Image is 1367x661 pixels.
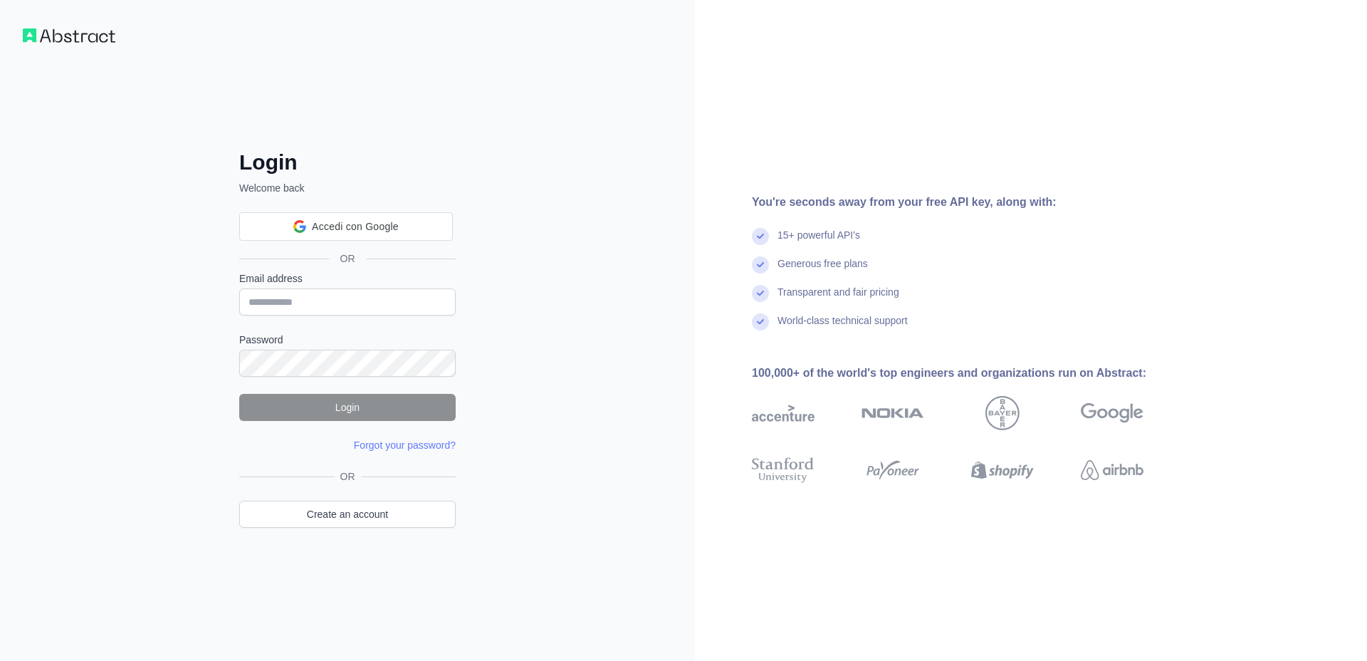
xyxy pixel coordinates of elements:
[861,396,924,430] img: nokia
[777,256,868,285] div: Generous free plans
[239,271,456,286] label: Email address
[777,313,908,342] div: World-class technical support
[335,469,361,484] span: OR
[329,251,367,266] span: OR
[239,333,456,347] label: Password
[239,394,456,421] button: Login
[752,194,1189,211] div: You're seconds away from your free API key, along with:
[239,181,456,195] p: Welcome back
[777,228,860,256] div: 15+ powerful API's
[239,150,456,175] h2: Login
[777,285,899,313] div: Transparent and fair pricing
[239,501,456,528] a: Create an account
[752,285,769,302] img: check mark
[1081,454,1143,486] img: airbnb
[752,313,769,330] img: check mark
[752,228,769,245] img: check mark
[971,454,1034,486] img: shopify
[239,212,453,241] div: Accedi con Google
[1081,396,1143,430] img: google
[23,28,115,43] img: Workflow
[312,219,399,234] span: Accedi con Google
[354,439,456,451] a: Forgot your password?
[752,365,1189,382] div: 100,000+ of the world's top engineers and organizations run on Abstract:
[752,454,815,486] img: stanford university
[752,256,769,274] img: check mark
[985,396,1020,430] img: bayer
[861,454,924,486] img: payoneer
[752,396,815,430] img: accenture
